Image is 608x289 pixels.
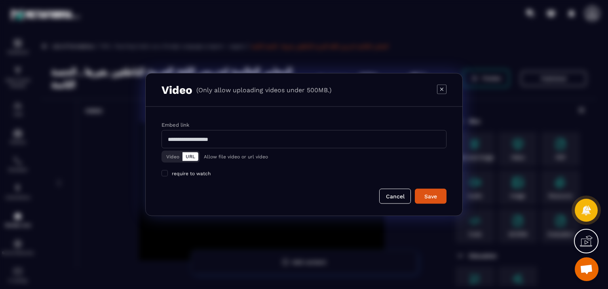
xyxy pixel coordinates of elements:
[182,152,198,161] button: URL
[196,86,332,94] p: (Only allow uploading videos under 500MB.)
[161,84,192,97] h3: Video
[172,171,211,177] span: require to watch
[420,192,441,200] div: Save
[163,152,182,161] button: Video
[161,122,189,128] label: Embed link
[204,154,268,160] p: Allow file video or url video
[415,189,446,204] button: Save
[379,189,411,204] button: Cancel
[575,257,598,281] div: Open chat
